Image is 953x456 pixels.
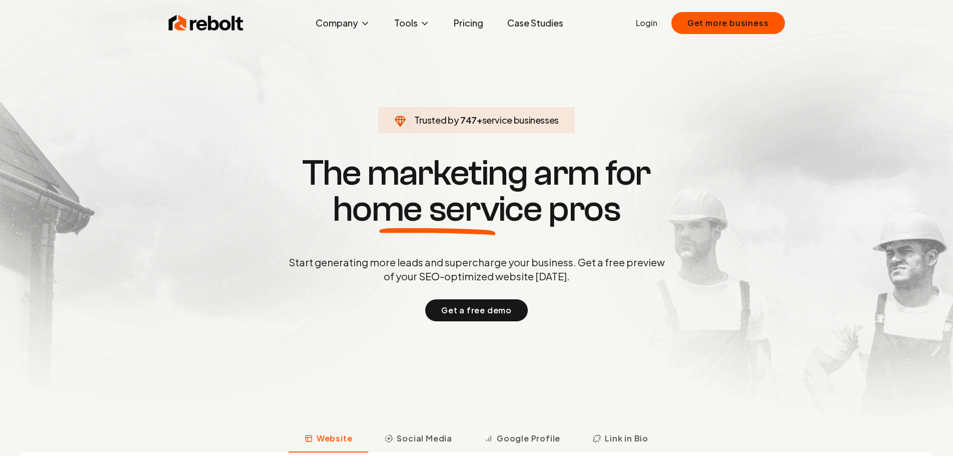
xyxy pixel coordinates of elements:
span: Google Profile [497,432,560,444]
span: Trusted by [414,114,459,126]
p: Start generating more leads and supercharge your business. Get a free preview of your SEO-optimiz... [287,255,667,283]
span: home service [333,191,542,227]
img: Rebolt Logo [169,13,244,33]
button: Google Profile [468,426,576,452]
a: Login [636,17,657,29]
button: Company [308,13,378,33]
a: Case Studies [499,13,571,33]
span: service businesses [482,114,559,126]
span: Website [317,432,353,444]
button: Link in Bio [576,426,664,452]
span: Social Media [397,432,452,444]
button: Social Media [368,426,468,452]
button: Get more business [671,12,785,34]
span: 747 [460,113,477,127]
span: + [477,114,482,126]
span: Link in Bio [605,432,648,444]
button: Website [289,426,369,452]
button: Get a free demo [425,299,528,321]
a: Pricing [446,13,491,33]
h1: The marketing arm for pros [237,155,717,227]
button: Tools [386,13,438,33]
